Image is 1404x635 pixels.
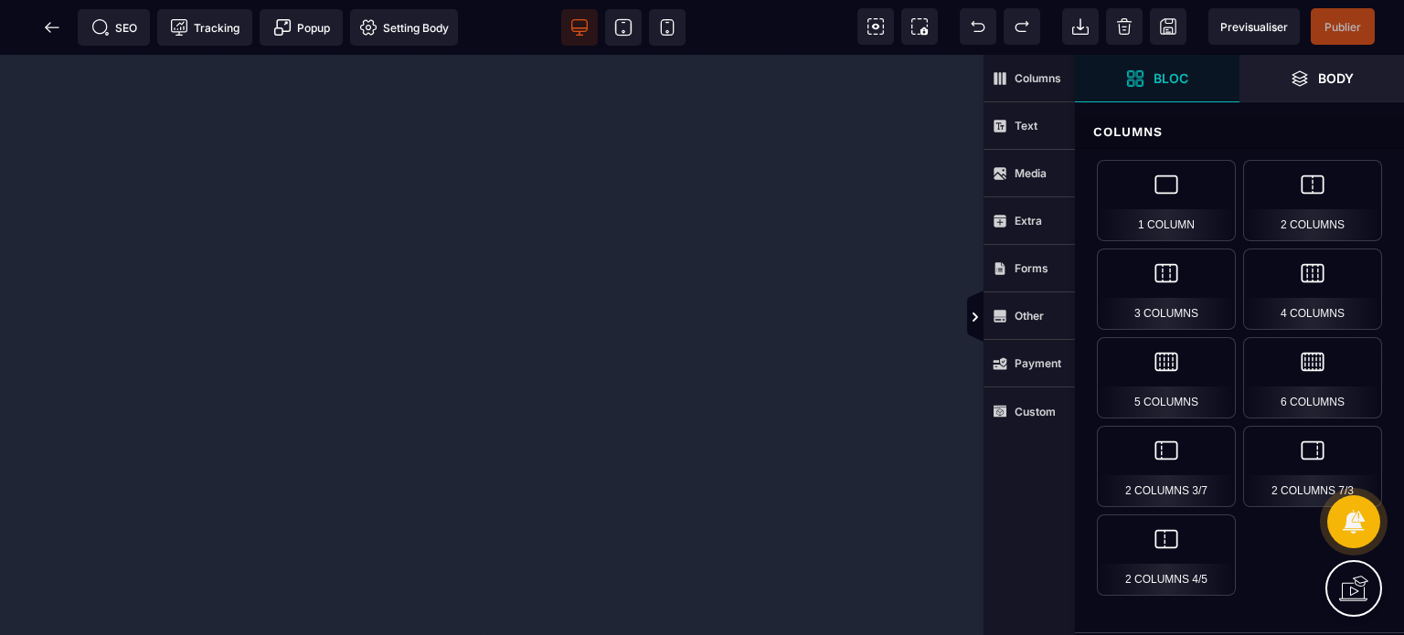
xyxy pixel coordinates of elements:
strong: Payment [1015,356,1061,370]
div: 6 Columns [1243,337,1382,418]
strong: Bloc [1154,71,1188,85]
span: Setting Body [359,18,449,37]
div: 2 Columns 4/5 [1097,514,1236,596]
span: SEO [91,18,137,37]
strong: Forms [1015,261,1048,275]
div: 2 Columns [1243,160,1382,241]
span: Open Blocks [1075,55,1239,102]
span: View components [857,8,894,45]
span: Preview [1208,8,1300,45]
strong: Extra [1015,214,1042,228]
span: Tracking [170,18,239,37]
div: 2 Columns 3/7 [1097,426,1236,507]
strong: Other [1015,309,1044,323]
div: 5 Columns [1097,337,1236,418]
div: Columns [1075,115,1404,149]
span: Previsualiser [1220,20,1288,34]
div: 1 Column [1097,160,1236,241]
span: Open Layer Manager [1239,55,1404,102]
div: 2 Columns 7/3 [1243,426,1382,507]
strong: Media [1015,166,1047,180]
span: Publier [1324,20,1361,34]
div: 3 Columns [1097,249,1236,330]
strong: Columns [1015,71,1061,85]
div: 4 Columns [1243,249,1382,330]
strong: Custom [1015,405,1056,418]
span: Popup [273,18,330,37]
span: Screenshot [901,8,938,45]
strong: Body [1318,71,1354,85]
strong: Text [1015,119,1037,132]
